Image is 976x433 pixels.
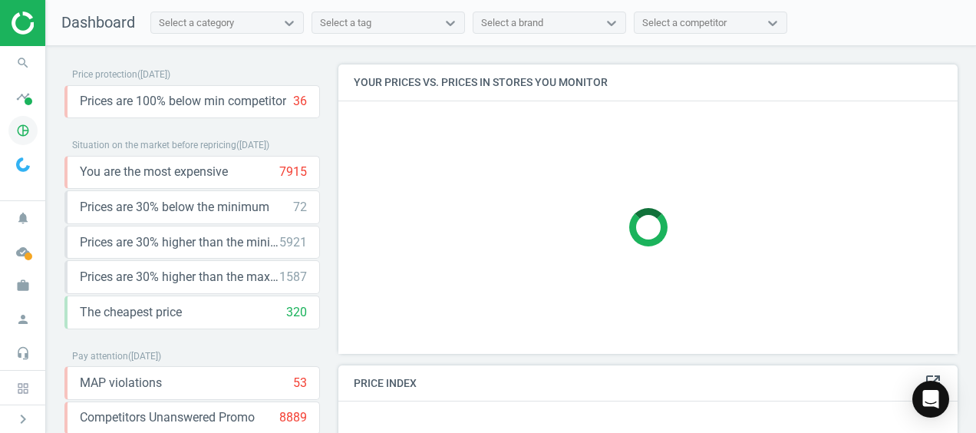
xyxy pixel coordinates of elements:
i: open_in_new [924,373,942,392]
h4: Price Index [338,365,958,402]
a: open_in_new [924,373,942,393]
i: timeline [8,82,38,111]
span: Pay attention [72,351,128,362]
span: Prices are 30% higher than the maximal [80,269,279,286]
div: Select a competitor [642,16,727,30]
div: Open Intercom Messenger [912,381,949,418]
div: 5921 [279,234,307,251]
div: 53 [293,375,307,392]
span: You are the most expensive [80,164,228,180]
span: Situation on the market before repricing [72,140,236,150]
i: notifications [8,203,38,233]
span: Dashboard [61,13,135,31]
i: person [8,305,38,334]
div: 7915 [279,164,307,180]
span: Prices are 100% below min competitor [80,93,286,110]
img: wGWNvw8QSZomAAAAABJRU5ErkJggg== [16,157,30,172]
div: 1587 [279,269,307,286]
span: The cheapest price [80,304,182,321]
span: ( [DATE] ) [137,69,170,80]
div: Select a category [159,16,234,30]
div: Select a brand [481,16,543,30]
i: search [8,48,38,78]
span: MAP violations [80,375,162,392]
h4: Your prices vs. prices in stores you monitor [338,64,958,101]
div: 8889 [279,409,307,426]
span: Prices are 30% below the minimum [80,199,269,216]
span: ( [DATE] ) [128,351,161,362]
span: Price protection [72,69,137,80]
span: Competitors Unanswered Promo [80,409,255,426]
i: chevron_right [14,410,32,428]
i: cloud_done [8,237,38,266]
i: headset_mic [8,339,38,368]
span: ( [DATE] ) [236,140,269,150]
img: ajHJNr6hYgQAAAAASUVORK5CYII= [12,12,120,35]
div: 36 [293,93,307,110]
i: pie_chart_outlined [8,116,38,145]
div: 72 [293,199,307,216]
div: 320 [286,304,307,321]
button: chevron_right [4,409,42,429]
div: Select a tag [320,16,371,30]
span: Prices are 30% higher than the minimum [80,234,279,251]
i: work [8,271,38,300]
